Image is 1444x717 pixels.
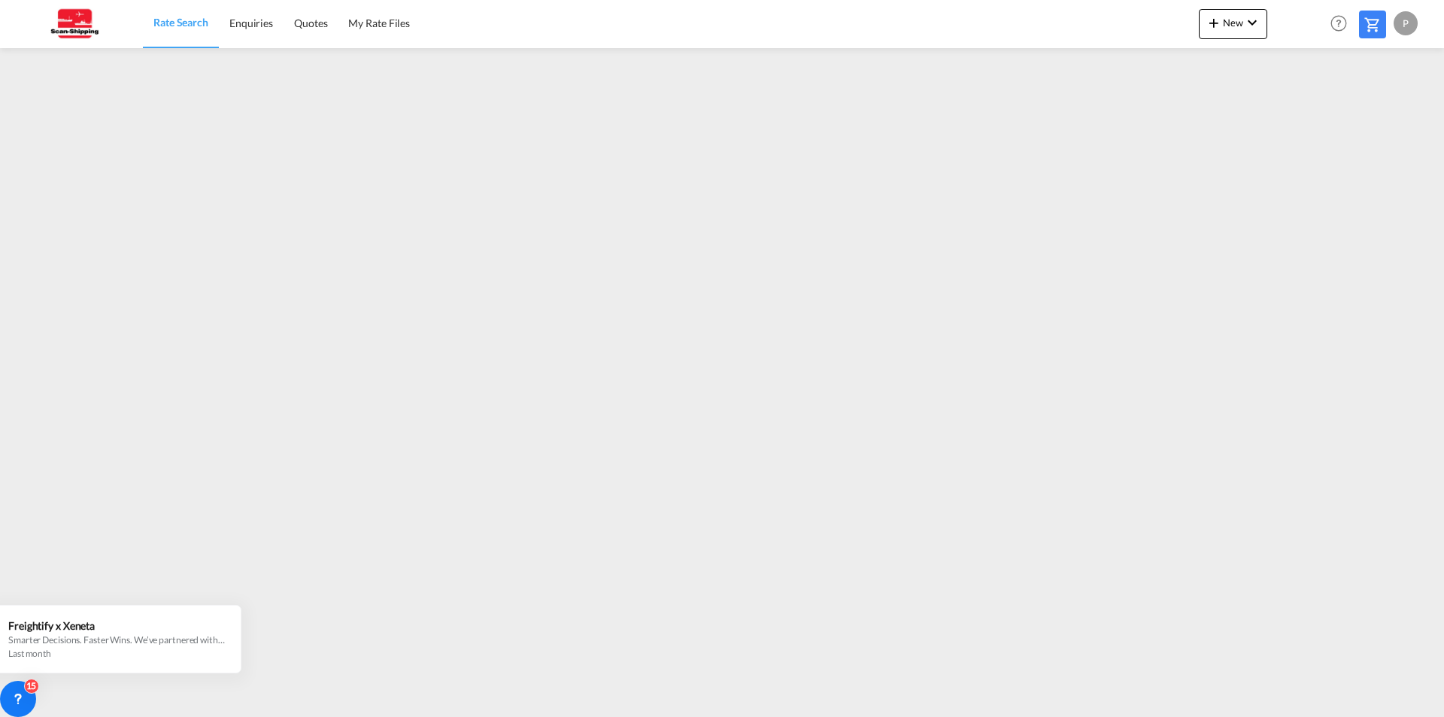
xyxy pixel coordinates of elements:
[1326,11,1351,36] span: Help
[1205,14,1223,32] md-icon: icon-plus 400-fg
[1394,11,1418,35] div: P
[229,17,273,29] span: Enquiries
[1243,14,1261,32] md-icon: icon-chevron-down
[1199,9,1267,39] button: icon-plus 400-fgNewicon-chevron-down
[1205,17,1261,29] span: New
[348,17,410,29] span: My Rate Files
[1326,11,1359,38] div: Help
[294,17,327,29] span: Quotes
[153,16,208,29] span: Rate Search
[23,7,124,41] img: 123b615026f311ee80dabbd30bc9e10f.jpg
